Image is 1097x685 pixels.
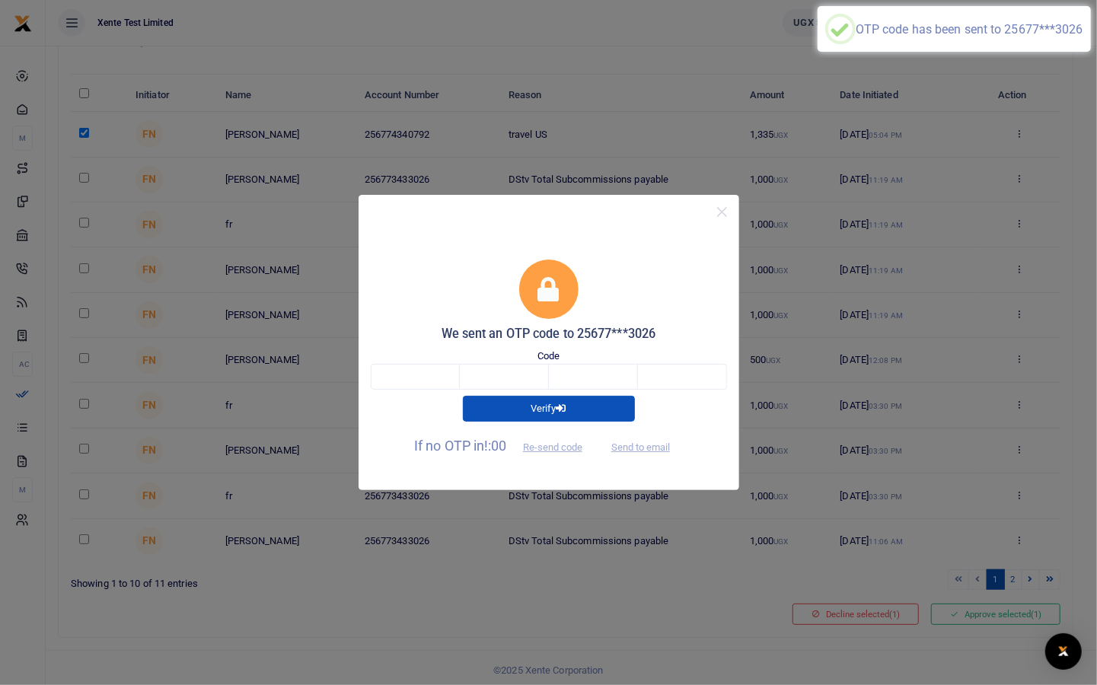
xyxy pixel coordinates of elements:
button: Close [711,201,733,223]
label: Code [537,349,560,364]
button: Verify [463,396,635,422]
span: If no OTP in [414,438,595,454]
div: OTP code has been sent to 25677***3026 [856,22,1083,37]
span: !:00 [484,438,506,454]
div: Open Intercom Messenger [1045,633,1082,670]
h5: We sent an OTP code to 25677***3026 [371,327,727,342]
